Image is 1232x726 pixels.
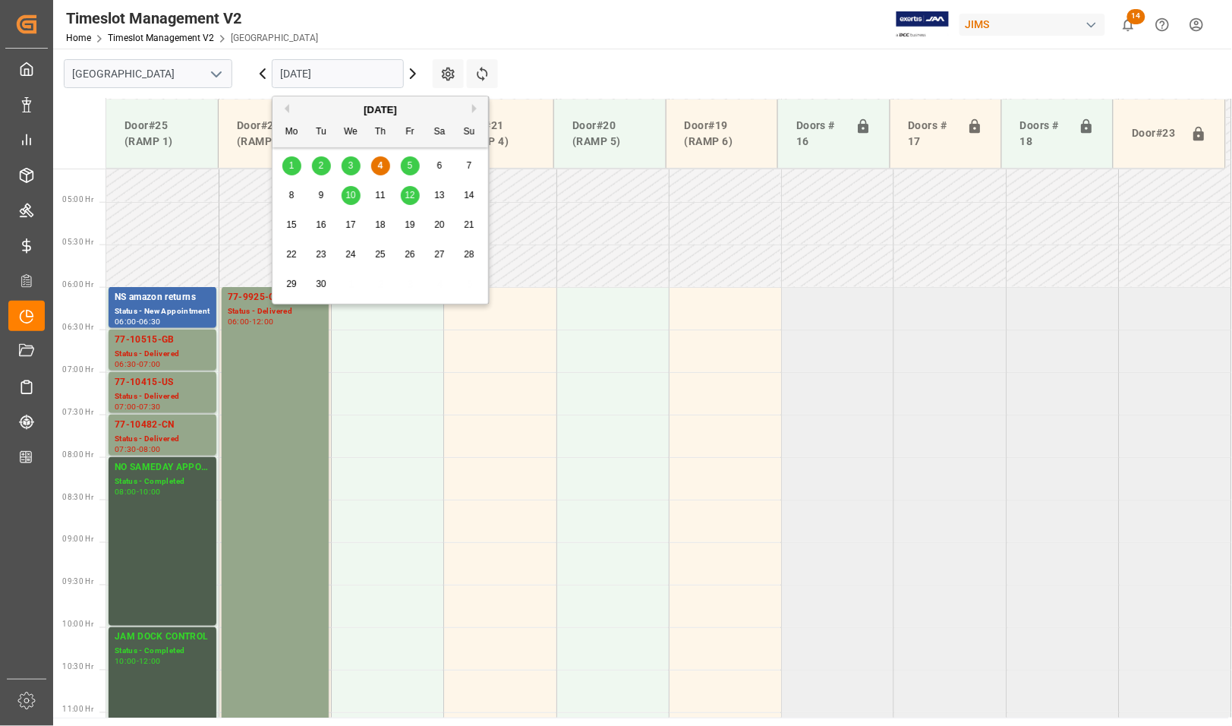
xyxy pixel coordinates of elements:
[137,488,139,495] div: -
[434,249,444,260] span: 27
[371,216,390,235] div: Choose Thursday, September 18th, 2025
[790,112,849,156] div: Doors # 16
[566,112,653,156] div: Door#20 (RAMP 5)
[139,446,161,453] div: 08:00
[115,361,137,368] div: 06:30
[345,190,355,200] span: 10
[371,245,390,264] div: Choose Thursday, September 25th, 2025
[204,62,227,86] button: open menu
[312,216,331,235] div: Choose Tuesday, September 16th, 2025
[401,245,420,264] div: Choose Friday, September 26th, 2025
[250,318,252,325] div: -
[62,280,93,289] span: 06:00 Hr
[62,238,93,246] span: 05:30 Hr
[371,186,390,205] div: Choose Thursday, September 11th, 2025
[137,403,139,410] div: -
[115,403,137,410] div: 07:00
[375,219,385,230] span: 18
[139,658,161,665] div: 12:00
[316,249,326,260] span: 23
[115,488,137,495] div: 08:00
[139,361,161,368] div: 07:00
[316,219,326,230] span: 16
[115,333,210,348] div: 77-10515-GB
[282,245,301,264] div: Choose Monday, September 22nd, 2025
[896,11,949,38] img: Exertis%20JAM%20-%20Email%20Logo.jpg_1722504956.jpg
[430,123,449,142] div: Sa
[64,59,232,88] input: Type to search/select
[228,318,250,325] div: 06:00
[62,493,93,501] span: 08:30 Hr
[115,390,210,403] div: Status - Delivered
[139,488,161,495] div: 10:00
[464,249,474,260] span: 28
[371,123,390,142] div: Th
[282,186,301,205] div: Choose Monday, September 8th, 2025
[342,186,361,205] div: Choose Wednesday, September 10th, 2025
[959,14,1105,36] div: JIMS
[467,160,472,171] span: 7
[342,156,361,175] div: Choose Wednesday, September 3rd, 2025
[679,112,765,156] div: Door#19 (RAMP 6)
[312,245,331,264] div: Choose Tuesday, September 23rd, 2025
[401,216,420,235] div: Choose Friday, September 19th, 2025
[115,418,210,433] div: 77-10482-CN
[115,630,210,646] div: JAM DOCK CONTROL
[903,112,961,156] div: Doors # 17
[1126,119,1185,148] div: Door#23
[1145,8,1180,42] button: Help Center
[312,123,331,142] div: Tu
[959,10,1111,39] button: JIMS
[316,279,326,289] span: 30
[430,216,449,235] div: Choose Saturday, September 20th, 2025
[460,186,479,205] div: Choose Sunday, September 14th, 2025
[434,219,444,230] span: 20
[405,249,414,260] span: 26
[66,7,318,30] div: Timeslot Management V2
[228,305,323,318] div: Status - Delivered
[430,186,449,205] div: Choose Saturday, September 13th, 2025
[430,156,449,175] div: Choose Saturday, September 6th, 2025
[277,151,484,299] div: month 2025-09
[62,663,93,671] span: 10:30 Hr
[348,160,354,171] span: 3
[401,123,420,142] div: Fr
[401,186,420,205] div: Choose Friday, September 12th, 2025
[252,318,274,325] div: 12:00
[375,190,385,200] span: 11
[460,123,479,142] div: Su
[375,249,385,260] span: 25
[62,705,93,714] span: 11:00 Hr
[118,112,206,156] div: Door#25 (RAMP 1)
[282,156,301,175] div: Choose Monday, September 1st, 2025
[62,620,93,629] span: 10:00 Hr
[115,348,210,361] div: Status - Delivered
[115,460,210,475] div: NO SAMEDAY APPOINTMENT
[455,112,541,156] div: Door#21 (RAMP 4)
[137,361,139,368] div: -
[371,156,390,175] div: Choose Thursday, September 4th, 2025
[408,160,413,171] span: 5
[272,59,404,88] input: DD-MM-YYYY
[464,219,474,230] span: 21
[342,123,361,142] div: We
[62,578,93,586] span: 09:30 Hr
[231,112,317,156] div: Door#24 (RAMP 2)
[62,450,93,459] span: 08:00 Hr
[137,658,139,665] div: -
[286,219,296,230] span: 15
[345,249,355,260] span: 24
[282,216,301,235] div: Choose Monday, September 15th, 2025
[312,186,331,205] div: Choose Tuesday, September 9th, 2025
[342,216,361,235] div: Choose Wednesday, September 17th, 2025
[115,475,210,488] div: Status - Completed
[282,275,301,294] div: Choose Monday, September 29th, 2025
[1111,8,1145,42] button: show 14 new notifications
[312,156,331,175] div: Choose Tuesday, September 2nd, 2025
[312,275,331,294] div: Choose Tuesday, September 30th, 2025
[62,535,93,544] span: 09:00 Hr
[62,408,93,416] span: 07:30 Hr
[228,290,323,305] div: 77-9925-CN(IN01/12 lines)
[405,219,414,230] span: 19
[286,279,296,289] span: 29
